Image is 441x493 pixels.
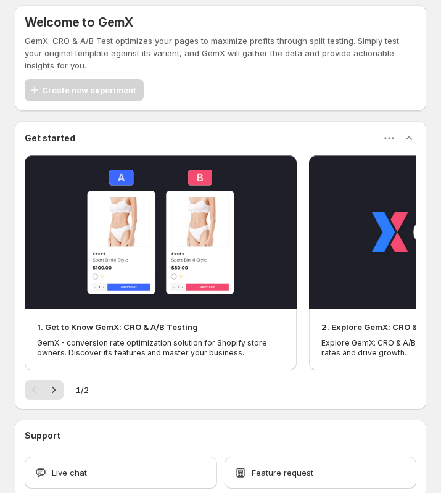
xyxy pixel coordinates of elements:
[76,384,89,396] span: 1 / 2
[25,155,297,309] button: Play video
[52,466,87,479] span: Live chat
[25,429,60,442] h3: Support
[44,380,64,400] button: Next
[252,466,313,479] span: Feature request
[37,338,284,358] p: GemX - conversion rate optimization solution for Shopify store owners. Discover its features and ...
[25,380,64,400] nav: Pagination
[25,132,75,144] h3: Get started
[25,35,416,72] p: GemX: CRO & A/B Test optimizes your pages to maximize profits through split testing. Simply test ...
[37,321,198,333] h2: 1. Get to Know GemX: CRO & A/B Testing
[25,15,416,30] h5: Welcome to GemX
